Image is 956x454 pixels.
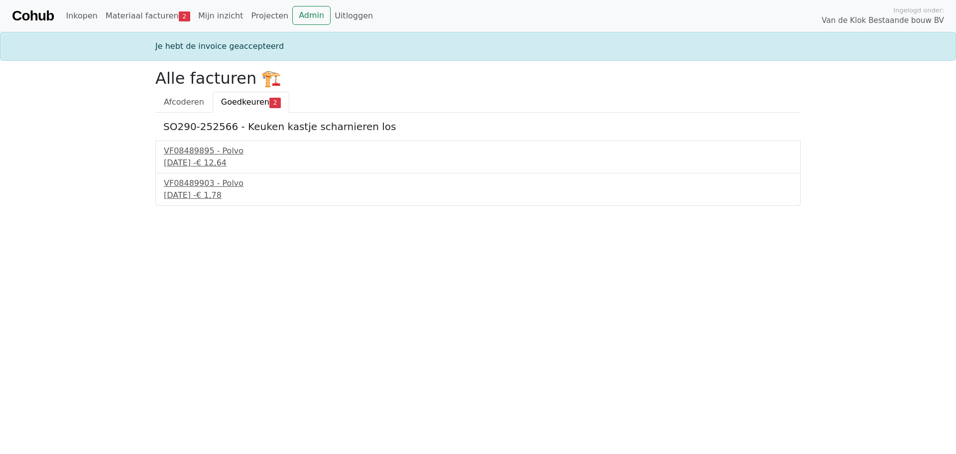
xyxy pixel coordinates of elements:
[822,15,944,26] span: Van de Klok Bestaande bouw BV
[164,157,792,169] div: [DATE] -
[164,97,204,107] span: Afcoderen
[247,6,292,26] a: Projecten
[331,6,377,26] a: Uitloggen
[196,190,222,200] span: € 1,78
[196,158,227,167] span: € 12,64
[179,11,190,21] span: 2
[163,121,793,133] h5: SO290-252566 - Keuken kastje scharnieren los
[221,97,269,107] span: Goedkeuren
[194,6,247,26] a: Mijn inzicht
[269,98,281,108] span: 2
[149,40,807,52] div: Je hebt de invoice geaccepteerd
[292,6,331,25] a: Admin
[155,69,801,88] h2: Alle facturen 🏗️
[62,6,101,26] a: Inkopen
[893,5,944,15] span: Ingelogd onder:
[12,4,54,28] a: Cohub
[102,6,194,26] a: Materiaal facturen2
[155,92,213,113] a: Afcoderen
[164,177,792,201] a: VF08489903 - Polvo[DATE] -€ 1,78
[164,189,792,201] div: [DATE] -
[164,145,792,169] a: VF08489895 - Polvo[DATE] -€ 12,64
[164,177,792,189] div: VF08489903 - Polvo
[164,145,792,157] div: VF08489895 - Polvo
[213,92,289,113] a: Goedkeuren2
